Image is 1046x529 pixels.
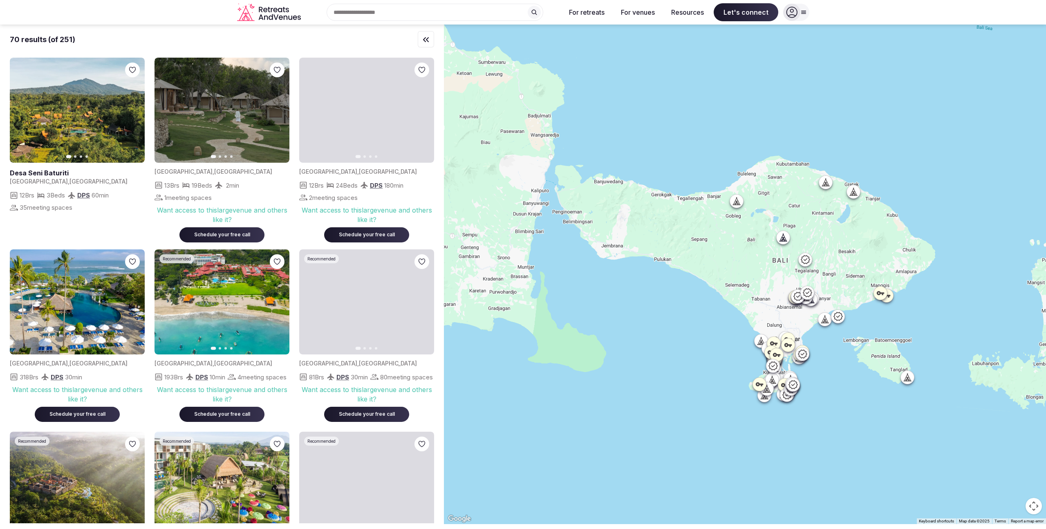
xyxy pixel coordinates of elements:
span: 30 min [351,373,368,381]
span: 80 meeting spaces [380,373,433,381]
span: 193 Brs [164,373,183,381]
div: Recommended [159,254,194,263]
button: Go to slide 4 [230,155,233,158]
a: Terms (opens in new tab) [994,519,1006,523]
button: Go to slide 3 [369,155,372,158]
span: 12 Brs [20,191,34,199]
span: DPS [51,373,63,381]
span: 12 Brs [309,181,324,190]
span: [GEOGRAPHIC_DATA] [299,168,357,175]
a: View Desa Seni Baturiti [10,58,145,163]
span: , [68,360,69,367]
img: Featured image for venue [299,58,434,163]
a: DPS [77,191,90,199]
span: , [357,168,359,175]
img: Featured image for venue [299,249,434,354]
span: 24 Beds [336,181,358,190]
button: Go to slide 4 [375,155,377,158]
svg: Retreats and Venues company logo [237,3,302,22]
span: 13 Brs [164,181,179,190]
a: View venue [10,168,145,177]
span: [GEOGRAPHIC_DATA] [10,360,68,367]
button: Resources [665,3,710,21]
button: Go to slide 4 [230,347,233,350]
span: DPS [336,373,349,381]
span: Map data ©2025 [959,519,990,523]
span: , [213,168,214,175]
span: DPS [370,182,383,189]
button: Go to slide 2 [363,347,366,350]
button: Go to slide 1 [211,155,216,158]
a: Schedule your free call [179,230,264,238]
img: Google [446,513,473,524]
span: [GEOGRAPHIC_DATA] [69,178,128,185]
span: 2 min [226,181,239,190]
span: , [357,360,359,367]
div: Want access to this large venue and others like it? [10,385,145,403]
span: 81 Brs [309,373,324,381]
span: [GEOGRAPHIC_DATA] [359,360,417,367]
button: Go to slide 1 [356,155,361,158]
button: Go to slide 1 [211,347,216,350]
button: Go to slide 4 [85,155,88,158]
span: 4 meeting spaces [237,373,287,381]
span: 180 min [384,181,403,190]
a: Visit the homepage [237,3,302,22]
div: 70 results (of 251) [10,34,75,45]
span: Recommended [18,438,46,444]
div: Recommended [304,437,339,446]
button: Map camera controls [1026,498,1042,514]
button: Go to slide 1 [356,347,361,350]
a: Schedule your free call [324,409,409,417]
span: DPS [195,373,208,381]
div: Want access to this large venue and others like it? [299,385,434,403]
span: Let's connect [714,3,778,21]
span: , [68,178,69,185]
button: Go to slide 4 [375,347,377,350]
div: Recommended [304,254,339,263]
span: , [213,360,214,367]
span: [GEOGRAPHIC_DATA] [359,168,417,175]
span: [GEOGRAPHIC_DATA] [214,360,272,367]
span: 35 meeting spaces [20,203,72,212]
button: Go to slide 3 [80,155,82,158]
img: Featured image for venue [155,58,289,163]
button: Keyboard shortcuts [919,518,954,524]
button: Go to slide 1 [66,155,72,158]
span: Recommended [163,256,191,262]
span: 318 Brs [20,373,38,381]
div: Schedule your free call [189,411,255,418]
button: Go to slide 3 [224,155,227,158]
span: [GEOGRAPHIC_DATA] [69,360,128,367]
div: Recommended [159,437,194,446]
span: 1 meeting spaces [164,193,212,202]
span: 30 min [65,373,82,381]
img: Featured image for venue [155,249,289,354]
div: Want access to this large venue and others like it? [299,206,434,224]
img: Featured image for venue [10,249,145,354]
span: 19 Beds [192,181,212,190]
button: Go to slide 2 [219,155,221,158]
a: Schedule your free call [35,409,120,417]
span: Recommended [307,438,336,444]
span: 10 min [210,373,225,381]
span: 2 meeting spaces [309,193,358,202]
button: Go to slide 3 [224,347,227,350]
div: Want access to this large venue and others like it? [155,385,289,403]
span: [GEOGRAPHIC_DATA] [10,178,68,185]
button: Go to slide 2 [363,155,366,158]
h2: Desa Seni Baturiti [10,168,145,177]
button: For retreats [562,3,611,21]
span: 3 Beds [47,191,65,199]
div: Want access to this large venue and others like it? [155,206,289,224]
span: [GEOGRAPHIC_DATA] [155,360,213,367]
a: Schedule your free call [179,409,264,417]
div: Recommended [15,437,49,446]
span: [GEOGRAPHIC_DATA] [214,168,272,175]
span: 60 min [92,191,109,199]
a: Open this area in Google Maps (opens a new window) [446,513,473,524]
span: Recommended [163,438,191,444]
span: [GEOGRAPHIC_DATA] [299,360,357,367]
div: Schedule your free call [45,411,110,418]
button: For venues [614,3,661,21]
